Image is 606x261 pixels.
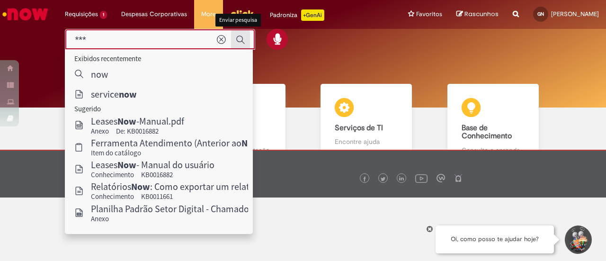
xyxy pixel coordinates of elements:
[301,9,324,21] p: +GenAi
[436,225,554,253] div: Oi, como posso te ajudar hoje?
[454,174,463,182] img: logo_footer_naosei.png
[303,84,430,166] a: Serviços de TI Encontre ajuda
[381,177,385,181] img: logo_footer_twitter.png
[416,9,442,19] span: Favoritos
[201,9,216,19] span: More
[464,9,499,18] span: Rascunhos
[230,7,256,21] img: click_logo_yellow_360x200.png
[415,172,428,184] img: logo_footer_youtube.png
[65,9,98,19] span: Requisições
[121,9,187,19] span: Despesas Corporativas
[456,10,499,19] a: Rascunhos
[430,84,557,166] a: Base de Conhecimento Consulte e aprenda
[462,145,525,155] p: Consulte e aprenda
[537,11,544,17] span: GN
[563,225,592,254] button: Iniciar Conversa de Suporte
[399,176,404,182] img: logo_footer_linkedin.png
[462,123,512,141] b: Base de Conhecimento
[335,123,383,133] b: Serviços de TI
[50,84,177,166] a: Tirar dúvidas Tirar dúvidas com Lupi Assist e Gen Ai
[100,11,107,19] span: 1
[1,5,50,24] img: ServiceNow
[362,177,367,181] img: logo_footer_facebook.png
[335,137,398,146] p: Encontre ajuda
[437,174,445,182] img: logo_footer_workplace.png
[270,9,324,21] div: Padroniza
[551,10,599,18] span: [PERSON_NAME]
